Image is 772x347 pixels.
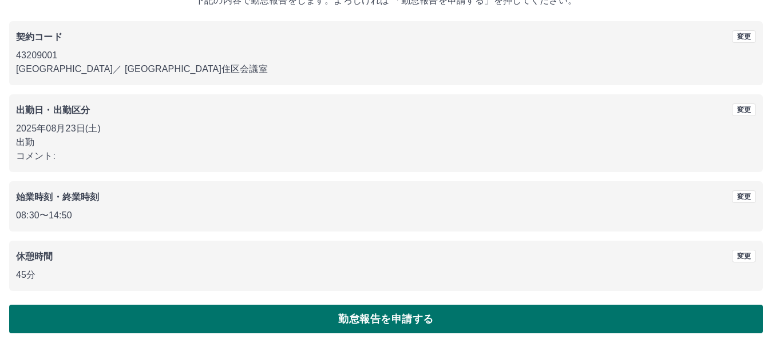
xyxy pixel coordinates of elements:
button: 勤怠報告を申請する [9,305,763,333]
b: 始業時刻・終業時刻 [16,192,99,202]
p: 2025年08月23日(土) [16,122,756,135]
p: 45分 [16,268,756,282]
button: 変更 [732,103,756,116]
b: 休憩時間 [16,252,53,261]
p: コメント: [16,149,756,163]
button: 変更 [732,30,756,43]
p: 08:30 〜 14:50 [16,209,756,222]
button: 変更 [732,250,756,262]
b: 出勤日・出勤区分 [16,105,90,115]
b: 契約コード [16,32,62,42]
p: [GEOGRAPHIC_DATA] ／ [GEOGRAPHIC_DATA]住区会議室 [16,62,756,76]
button: 変更 [732,190,756,203]
p: 43209001 [16,49,756,62]
p: 出勤 [16,135,756,149]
